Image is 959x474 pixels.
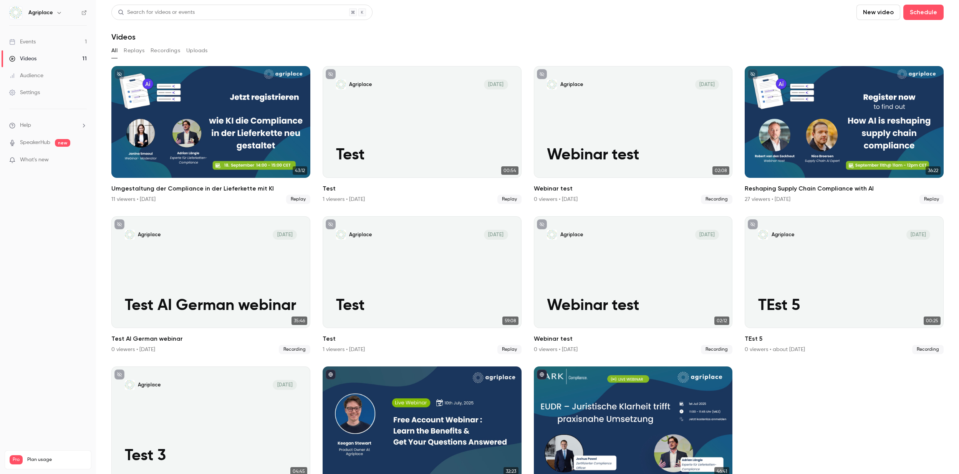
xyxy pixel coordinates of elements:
p: Agriplace [349,81,372,88]
section: Videos [111,5,944,469]
div: Videos [9,55,36,63]
h2: Webinar test [534,334,733,343]
div: Settings [9,89,40,96]
p: Agriplace [772,231,795,238]
p: Webinar test [547,297,719,315]
span: 00:54 [501,166,518,175]
span: What's new [20,156,49,164]
a: Webinar test Agriplace[DATE]Webinar test02:12Webinar test0 viewers • [DATE]Recording [534,216,733,354]
span: Replay [286,195,310,204]
img: TEst 5 [758,230,768,240]
div: 0 viewers • about [DATE] [745,346,805,353]
div: 1 viewers • [DATE] [323,196,365,203]
span: 43:12 [293,166,307,175]
a: Test Agriplace[DATE]Test00:54Test1 viewers • [DATE]Replay [323,66,522,204]
img: Test [336,230,346,240]
span: 02:12 [714,317,729,325]
button: unpublished [748,219,758,229]
span: Replay [497,195,522,204]
span: 59:08 [502,317,518,325]
span: Replay [497,345,522,354]
p: Agriplace [138,231,161,238]
span: [DATE] [906,230,930,240]
span: [DATE] [484,80,508,89]
span: Help [20,121,31,129]
a: Test AI German webinarAgriplace[DATE]Test AI German webinar35:46Test AI German webinar0 viewers •... [111,216,310,354]
h2: Reshaping Supply Chain Compliance with AI [745,184,944,193]
h2: Test AI German webinar [111,334,310,343]
p: Agriplace [560,231,583,238]
img: Test [336,80,346,89]
a: TEst 5Agriplace[DATE]TEst 500:25TEst 50 viewers • about [DATE]Recording [745,216,944,354]
div: 1 viewers • [DATE] [323,346,365,353]
button: All [111,45,118,57]
a: Test Agriplace[DATE]Test59:08Test1 viewers • [DATE]Replay [323,216,522,354]
span: 35:46 [292,317,307,325]
li: Webinar test [534,216,733,354]
span: [DATE] [273,230,296,240]
img: Test 3 [125,380,135,390]
div: 0 viewers • [DATE] [534,196,578,203]
li: Webinar test [534,66,733,204]
button: unpublished [537,69,547,79]
p: TEst 5 [758,297,930,315]
span: Recording [279,345,310,354]
span: Recording [701,345,732,354]
li: help-dropdown-opener [9,121,87,129]
div: 27 viewers • [DATE] [745,196,790,203]
button: Schedule [903,5,944,20]
span: Plan usage [27,457,86,463]
span: [DATE] [273,380,296,390]
li: Test [323,216,522,354]
span: [DATE] [484,230,508,240]
span: Pro [10,455,23,464]
span: [DATE] [695,230,719,240]
p: Agriplace [349,231,372,238]
p: Agriplace [138,381,161,388]
li: Umgestaltung der Compliance in der Lieferkette mit KI [111,66,310,204]
div: 0 viewers • [DATE] [534,346,578,353]
span: [DATE] [695,80,719,89]
p: Test [336,146,508,164]
span: new [55,139,70,147]
iframe: Noticeable Trigger [78,157,87,164]
h2: Test [323,184,522,193]
li: Reshaping Supply Chain Compliance with AI [745,66,944,204]
p: Test AI German webinar [125,297,297,315]
h2: Test [323,334,522,343]
div: 11 viewers • [DATE] [111,196,156,203]
button: unpublished [537,219,547,229]
button: published [537,370,547,380]
img: Webinar test [547,230,557,240]
a: Webinar test Agriplace[DATE]Webinar test02:08Webinar test0 viewers • [DATE]Recording [534,66,733,204]
p: Test [336,297,508,315]
button: Uploads [186,45,208,57]
span: Recording [912,345,944,354]
li: Test [323,66,522,204]
p: Webinar test [547,146,719,164]
h1: Videos [111,32,136,41]
div: 0 viewers • [DATE] [111,346,155,353]
h2: TEst 5 [745,334,944,343]
span: 00:25 [924,317,941,325]
button: Recordings [151,45,180,57]
button: unpublished [114,370,124,380]
span: 36:22 [926,166,941,175]
a: 43:12Umgestaltung der Compliance in der Lieferkette mit KI11 viewers • [DATE]Replay [111,66,310,204]
img: Test AI German webinar [125,230,135,240]
button: unpublished [326,69,336,79]
p: Test 3 [125,447,297,465]
span: 02:08 [712,166,729,175]
button: unpublished [114,219,124,229]
p: Agriplace [560,81,583,88]
li: TEst 5 [745,216,944,354]
button: New video [856,5,900,20]
a: 36:22Reshaping Supply Chain Compliance with AI27 viewers • [DATE]Replay [745,66,944,204]
span: Recording [701,195,732,204]
button: unpublished [748,69,758,79]
span: Replay [919,195,944,204]
div: Search for videos or events [118,8,195,17]
button: Replays [124,45,144,57]
h6: Agriplace [28,9,53,17]
button: unpublished [326,219,336,229]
